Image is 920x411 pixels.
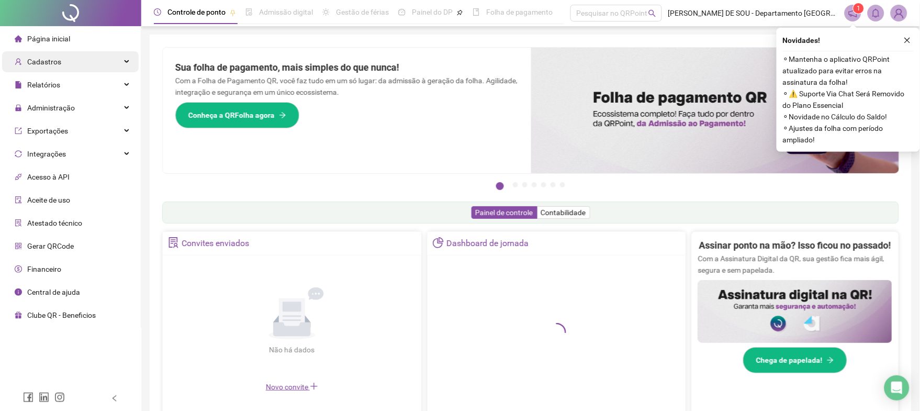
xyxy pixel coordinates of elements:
span: info-circle [15,288,22,296]
button: 6 [551,182,556,187]
sup: 1 [854,3,864,14]
button: Chega de papelada! [743,347,847,373]
span: notification [848,8,858,18]
span: Gestão de férias [336,8,389,16]
span: close [904,37,911,44]
button: 7 [560,182,565,187]
span: Exportações [27,127,68,135]
span: ⚬ Ajustes da folha com período ampliado! [783,123,914,146]
p: Com a Folha de Pagamento QR, você faz tudo em um só lugar: da admissão à geração da folha. Agilid... [175,75,519,98]
span: Acesso à API [27,173,70,181]
span: book [473,8,480,16]
span: dashboard [398,8,406,16]
div: Convites enviados [182,235,249,252]
span: Conheça a QRFolha agora [188,109,275,121]
span: file-done [245,8,253,16]
span: Integrações [27,150,66,158]
button: 5 [541,182,546,187]
span: Gerar QRCode [27,242,74,250]
span: Controle de ponto [167,8,226,16]
img: banner%2F8d14a306-6205-4263-8e5b-06e9a85ad873.png [531,48,900,173]
span: dollar [15,265,22,273]
span: ⚬ Novidade no Cálculo do Saldo! [783,111,914,123]
span: solution [168,237,179,248]
span: user-add [15,58,22,65]
button: 2 [513,182,518,187]
div: Não há dados [244,344,340,356]
span: Relatórios [27,81,60,89]
h2: Assinar ponto na mão? Isso ficou no passado! [699,238,891,253]
span: search [648,9,656,17]
span: export [15,127,22,135]
span: audit [15,196,22,204]
span: solution [15,219,22,227]
span: [PERSON_NAME] DE SOU - Departamento [GEOGRAPHIC_DATA] [668,7,838,19]
span: sun [322,8,330,16]
span: file [15,81,22,88]
button: 4 [532,182,537,187]
span: lock [15,104,22,112]
h2: Sua folha de pagamento, mais simples do que nunca! [175,60,519,75]
span: ⚬ ⚠️ Suporte Via Chat Será Removido do Plano Essencial [783,88,914,111]
span: Chega de papelada! [756,354,823,366]
img: banner%2F02c71560-61a6-44d4-94b9-c8ab97240462.png [698,280,892,343]
span: pie-chart [433,237,444,248]
span: loading [547,323,566,342]
button: 3 [522,182,528,187]
span: Painel de controle [476,208,533,217]
span: api [15,173,22,181]
span: clock-circle [154,8,161,16]
button: 1 [496,182,504,190]
span: Contabilidade [541,208,586,217]
span: Cadastros [27,58,61,66]
span: plus [310,382,318,391]
span: home [15,35,22,42]
span: Atestado técnico [27,219,82,227]
span: arrow-right [827,357,834,364]
span: sync [15,150,22,158]
span: arrow-right [279,112,286,119]
span: Central de ajuda [27,288,80,296]
span: Clube QR - Beneficios [27,311,96,319]
img: 37618 [891,5,907,21]
span: Administração [27,104,75,112]
div: Open Intercom Messenger [884,375,910,401]
span: Painel do DP [412,8,453,16]
span: gift [15,312,22,319]
span: bell [871,8,881,18]
span: facebook [23,392,33,403]
span: 1 [857,5,861,12]
span: Novidades ! [783,35,821,46]
button: Conheça a QRFolha agora [175,102,299,128]
span: pushpin [230,9,236,16]
span: ⚬ Mantenha o aplicativo QRPoint atualizado para evitar erros na assinatura da folha! [783,53,914,88]
span: linkedin [39,392,49,403]
span: pushpin [457,9,463,16]
p: Com a Assinatura Digital da QR, sua gestão fica mais ágil, segura e sem papelada. [698,253,892,276]
span: Financeiro [27,265,61,273]
span: Admissão digital [259,8,313,16]
span: instagram [54,392,65,403]
span: Aceite de uso [27,196,70,204]
div: Dashboard de jornada [446,235,529,252]
span: qrcode [15,242,22,250]
span: Folha de pagamento [486,8,553,16]
span: Novo convite [266,383,318,391]
span: left [111,395,118,402]
span: Página inicial [27,35,70,43]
